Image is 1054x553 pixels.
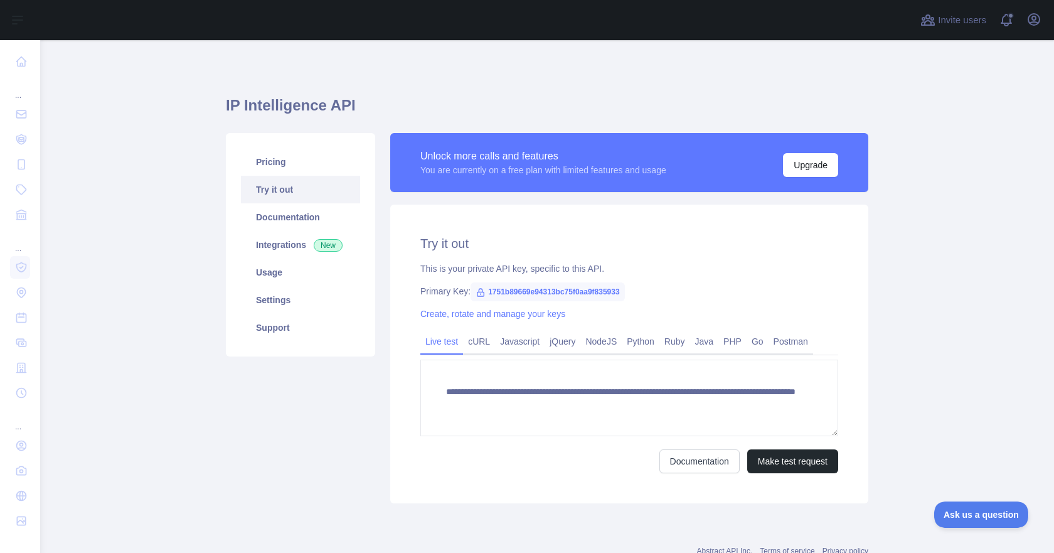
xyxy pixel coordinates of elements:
a: Create, rotate and manage your keys [420,309,565,319]
a: Ruby [659,331,690,352]
button: Upgrade [783,153,838,177]
div: This is your private API key, specific to this API. [420,262,838,275]
div: ... [10,228,30,254]
a: Try it out [241,176,360,203]
a: Usage [241,259,360,286]
a: Go [747,331,769,352]
a: NodeJS [580,331,622,352]
a: Documentation [659,449,740,473]
a: Python [622,331,659,352]
a: Settings [241,286,360,314]
button: Invite users [918,10,989,30]
a: cURL [463,331,495,352]
a: Documentation [241,203,360,231]
div: ... [10,75,30,100]
h2: Try it out [420,235,838,252]
a: Postman [769,331,813,352]
a: Live test [420,331,463,352]
div: ... [10,407,30,432]
a: jQuery [545,331,580,352]
iframe: Toggle Customer Support [934,502,1029,528]
div: Unlock more calls and features [420,149,666,164]
div: Primary Key: [420,285,838,298]
a: Support [241,314,360,341]
a: Integrations New [241,231,360,259]
span: 1751b89669e94313bc75f0aa9f835933 [471,282,625,301]
a: PHP [718,331,747,352]
span: Invite users [938,13,986,28]
a: Pricing [241,148,360,176]
button: Make test request [747,449,838,473]
a: Java [690,331,719,352]
a: Javascript [495,331,545,352]
span: New [314,239,343,252]
h1: IP Intelligence API [226,95,868,126]
div: You are currently on a free plan with limited features and usage [420,164,666,176]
